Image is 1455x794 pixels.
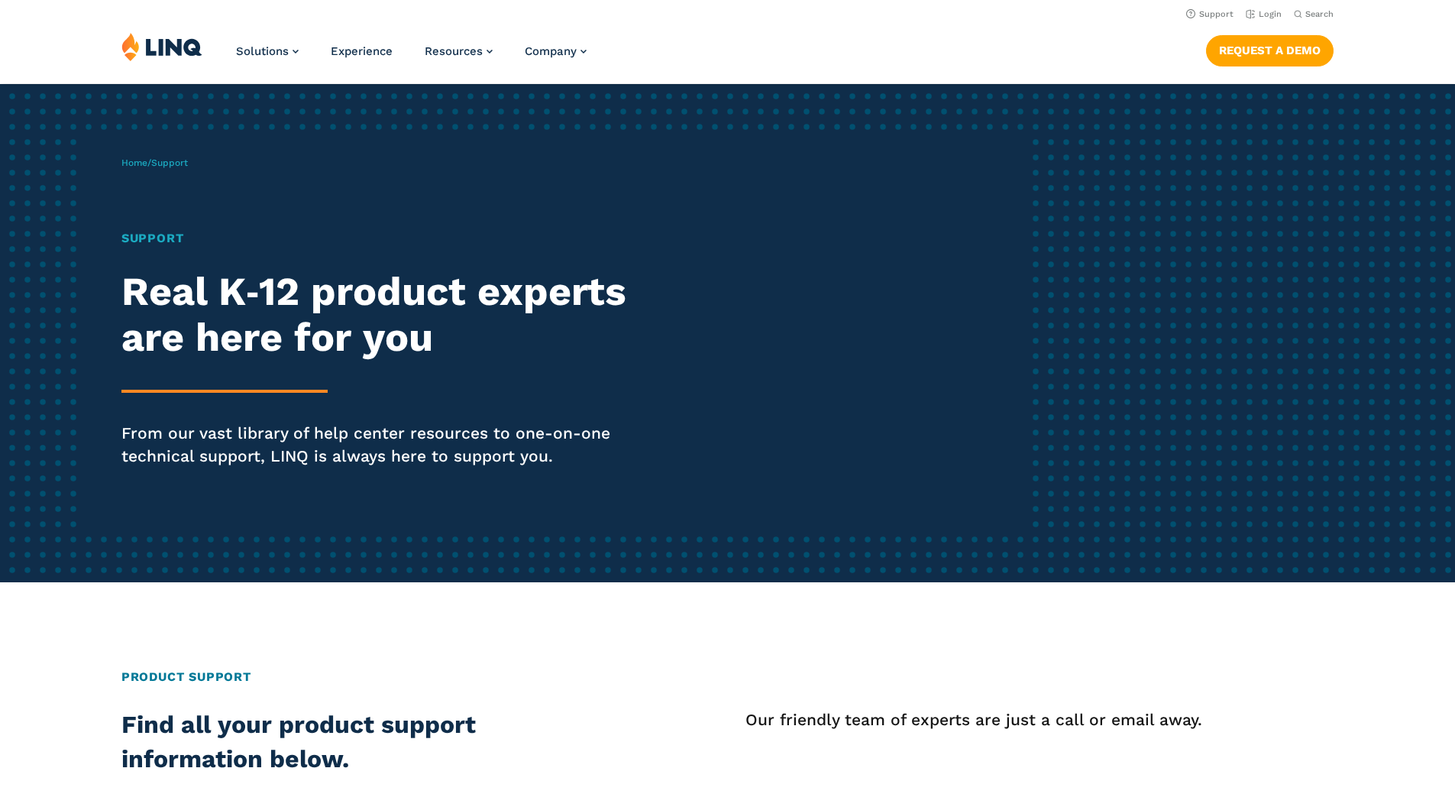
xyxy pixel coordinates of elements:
[236,44,289,58] span: Solutions
[425,44,493,58] a: Resources
[121,422,682,468] p: From our vast library of help center resources to one-on-one technical support, LINQ is always he...
[151,157,188,168] span: Support
[525,44,587,58] a: Company
[121,32,202,61] img: LINQ | K‑12 Software
[1206,32,1334,66] nav: Button Navigation
[425,44,483,58] span: Resources
[331,44,393,58] a: Experience
[1246,9,1282,19] a: Login
[236,32,587,83] nav: Primary Navigation
[121,157,147,168] a: Home
[121,157,188,168] span: /
[1305,9,1334,19] span: Search
[1186,9,1234,19] a: Support
[1206,35,1334,66] a: Request a Demo
[1294,8,1334,20] button: Open Search Bar
[525,44,577,58] span: Company
[745,708,1334,732] p: Our friendly team of experts are just a call or email away.
[121,668,1334,686] h2: Product Support
[121,269,682,361] h2: Real K‑12 product experts are here for you
[121,708,606,777] h2: Find all your product support information below.
[121,229,682,248] h1: Support
[236,44,299,58] a: Solutions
